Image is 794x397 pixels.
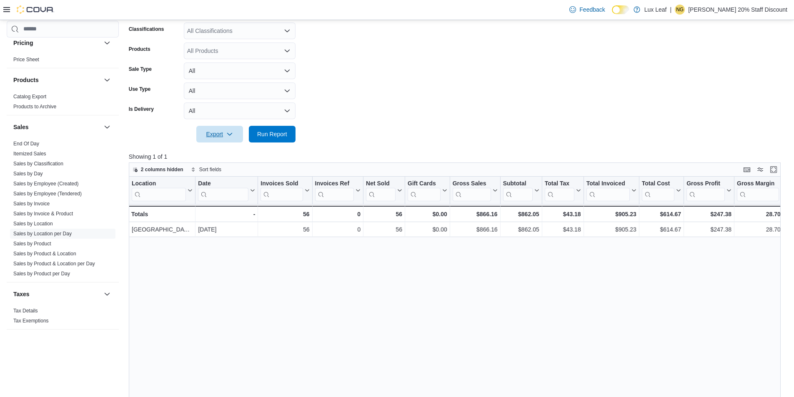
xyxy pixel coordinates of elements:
[408,180,441,201] div: Gift Card Sales
[315,180,353,201] div: Invoices Ref
[566,1,608,18] a: Feedback
[737,180,779,201] div: Gross Margin
[13,150,46,157] span: Itemized Sales
[686,180,725,187] div: Gross Profit
[408,209,447,219] div: $0.00
[257,130,287,138] span: Run Report
[737,180,779,187] div: Gross Margin
[13,201,50,207] a: Sales by Invoice
[188,165,225,175] button: Sort fields
[579,5,605,14] span: Feedback
[586,225,636,235] div: $905.23
[198,225,255,235] div: [DATE]
[453,180,498,201] button: Gross Sales
[129,165,187,175] button: 2 columns hidden
[315,225,360,235] div: 0
[670,5,672,15] p: |
[102,75,112,85] button: Products
[198,180,248,201] div: Date
[544,180,581,201] button: Total Tax
[453,209,498,219] div: $866.16
[132,180,193,201] button: Location
[453,225,498,235] div: $866.16
[129,152,787,161] p: Showing 1 of 1
[199,166,221,173] span: Sort fields
[13,191,82,197] a: Sales by Employee (Tendered)
[13,123,29,131] h3: Sales
[13,94,46,100] a: Catalog Export
[184,102,296,119] button: All
[13,104,56,110] a: Products to Archive
[503,209,539,219] div: $862.05
[13,290,30,298] h3: Taxes
[13,141,39,147] a: End Of Day
[13,76,100,84] button: Products
[132,180,186,187] div: Location
[586,180,629,201] div: Total Invoiced
[13,181,79,187] a: Sales by Employee (Created)
[13,251,76,257] a: Sales by Product & Location
[102,38,112,48] button: Pricing
[544,209,581,219] div: $43.18
[129,106,154,112] label: Is Delivery
[366,180,396,187] div: Net Sold
[503,225,539,235] div: $862.05
[13,39,33,47] h3: Pricing
[13,123,100,131] button: Sales
[686,225,731,235] div: $247.38
[129,86,150,92] label: Use Type
[503,180,539,201] button: Subtotal
[13,57,39,62] a: Price Sheet
[13,56,39,63] span: Price Sheet
[586,209,636,219] div: $905.23
[184,62,296,79] button: All
[586,180,636,201] button: Total Invoiced
[260,209,309,219] div: 56
[737,209,786,219] div: 28.70%
[315,180,360,201] button: Invoices Ref
[13,76,39,84] h3: Products
[13,210,73,217] span: Sales by Invoice & Product
[13,170,43,177] span: Sales by Day
[13,308,38,314] a: Tax Details
[366,209,402,219] div: 56
[737,180,786,201] button: Gross Margin
[131,209,193,219] div: Totals
[686,180,731,201] button: Gross Profit
[7,55,119,68] div: Pricing
[13,230,72,237] span: Sales by Location per Day
[737,225,786,235] div: 28.70%
[675,5,685,15] div: Nicole Gorgichuk 20% Staff Discount
[184,82,296,99] button: All
[260,180,303,201] div: Invoices Sold
[260,225,309,235] div: 56
[249,126,296,142] button: Run Report
[755,165,765,175] button: Display options
[686,209,731,219] div: $247.38
[544,180,574,187] div: Total Tax
[13,318,49,324] a: Tax Exemptions
[366,180,402,201] button: Net Sold
[13,221,53,227] a: Sales by Location
[13,161,63,167] a: Sales by Classification
[129,66,152,72] label: Sale Type
[544,180,574,201] div: Total Tax
[13,241,51,247] a: Sales by Product
[198,180,255,201] button: Date
[366,180,396,201] div: Net Sold
[141,166,183,173] span: 2 columns hidden
[260,180,309,201] button: Invoices Sold
[7,139,119,282] div: Sales
[132,225,193,235] div: [GEOGRAPHIC_DATA] - [GEOGRAPHIC_DATA]
[453,180,491,187] div: Gross Sales
[642,209,681,219] div: $614.67
[198,180,248,187] div: Date
[612,14,612,15] span: Dark Mode
[315,209,360,219] div: 0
